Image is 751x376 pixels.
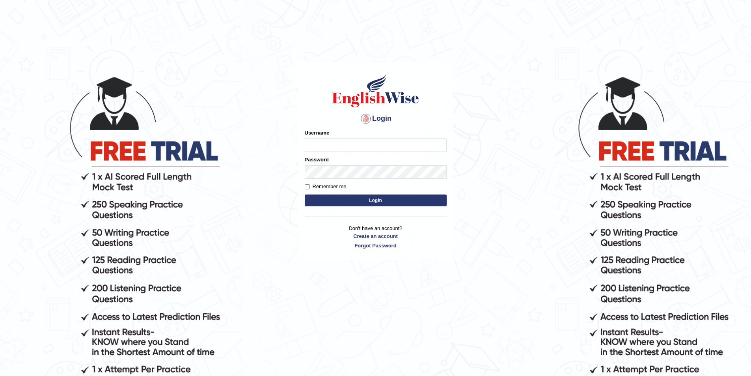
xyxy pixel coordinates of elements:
[305,184,310,189] input: Remember me
[305,156,329,163] label: Password
[305,224,447,249] p: Don't have an account?
[331,73,421,108] img: Logo of English Wise sign in for intelligent practice with AI
[305,232,447,240] a: Create an account
[305,183,347,191] label: Remember me
[305,112,447,125] h4: Login
[305,195,447,206] button: Login
[305,129,330,137] label: Username
[305,242,447,249] a: Forgot Password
